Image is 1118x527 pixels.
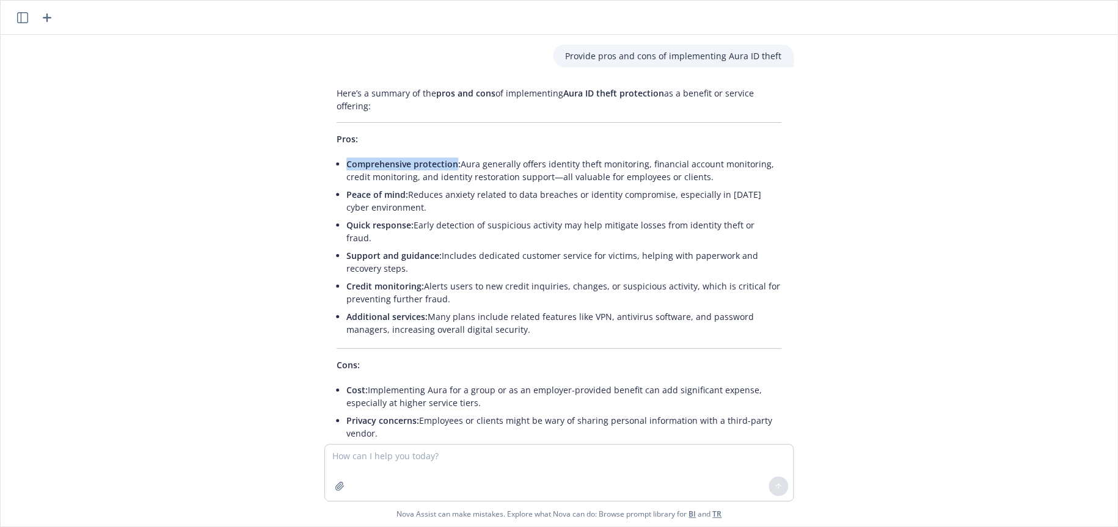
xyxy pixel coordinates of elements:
li: Implementing Aura for a group or as an employer-provided benefit can add significant expense, esp... [346,381,781,412]
a: BI [689,509,696,519]
li: Employees or clients might be wary of sharing personal information with a third-party vendor. [346,412,781,442]
span: Pros: [337,133,358,145]
p: Provide pros and cons of implementing Aura ID theft [565,49,781,62]
span: Cons: [337,359,360,371]
span: Aura ID theft protection [563,87,664,99]
li: Many plans include related features like VPN, antivirus software, and password managers, increasi... [346,308,781,338]
li: Aura generally offers identity theft monitoring, financial account monitoring, credit monitoring,... [346,155,781,186]
p: Here’s a summary of the of implementing as a benefit or service offering: [337,87,781,112]
span: Nova Assist can make mistakes. Explore what Nova can do: Browse prompt library for and [5,501,1113,526]
span: Comprehensive protection: [346,158,461,170]
span: Support and guidance: [346,250,442,261]
a: TR [712,509,722,519]
span: Cost: [346,384,368,396]
span: Credit monitoring: [346,280,424,292]
span: Quick response: [346,219,414,231]
span: Additional services: [346,311,428,322]
li: Includes dedicated customer service for victims, helping with paperwork and recovery steps. [346,247,781,277]
li: Early detection of suspicious activity may help mitigate losses from identity theft or fraud. [346,216,781,247]
span: pros and cons [436,87,495,99]
li: Some may already have similar monitoring from banks, credit cards, or other services, leading to ... [346,442,781,473]
li: Reduces anxiety related to data breaches or identity compromise, especially in [DATE] cyber envir... [346,186,781,216]
span: Peace of mind: [346,189,408,200]
li: Alerts users to new credit inquiries, changes, or suspicious activity, which is critical for prev... [346,277,781,308]
span: Privacy concerns: [346,415,419,426]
